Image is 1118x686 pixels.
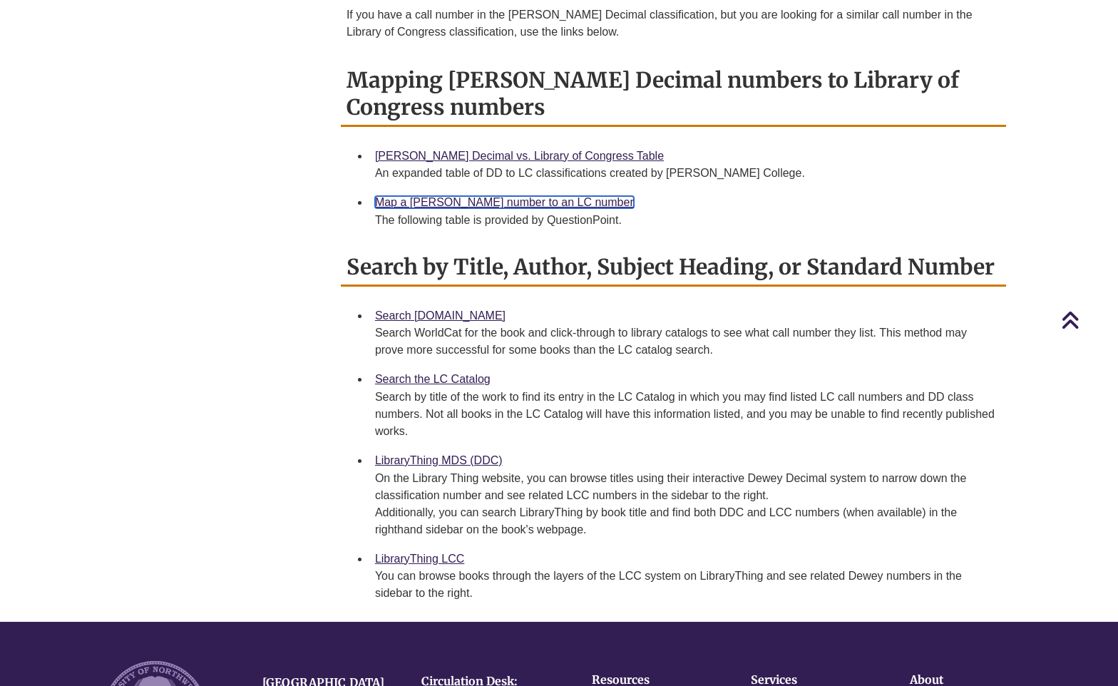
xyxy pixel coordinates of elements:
a: Back to Top [1061,310,1114,329]
div: On the Library Thing website, you can browse titles using their interactive Dewey Decimal system ... [375,470,995,538]
a: LibraryThing LCC [375,553,464,565]
a: LibraryThing MDS (DDC) [375,454,503,466]
p: If you have a call number in the [PERSON_NAME] Decimal classification, but you are looking for a ... [347,6,1000,41]
div: The following table is provided by QuestionPoint. [375,212,995,229]
div: An expanded table of DD to LC classifications created by [PERSON_NAME] College. [375,165,995,182]
div: You can browse books through the layers of the LCC system on LibraryThing and see related Dewey n... [375,568,995,602]
h2: Search by Title, Author, Subject Heading, or Standard Number [341,249,1006,287]
a: Search [DOMAIN_NAME] [375,309,506,322]
a: Search the LC Catalog [375,373,491,385]
a: Map a [PERSON_NAME] number to an LC number [375,196,634,208]
a: [PERSON_NAME] Decimal vs. Library of Congress Table [375,150,664,162]
h2: Mapping [PERSON_NAME] Decimal numbers to Library of Congress numbers [341,62,1006,127]
div: Search WorldCat for the book and click-through to library catalogs to see what call number they l... [375,324,995,359]
div: Search by title of the work to find its entry in the LC Catalog in which you may find listed LC c... [375,389,995,440]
